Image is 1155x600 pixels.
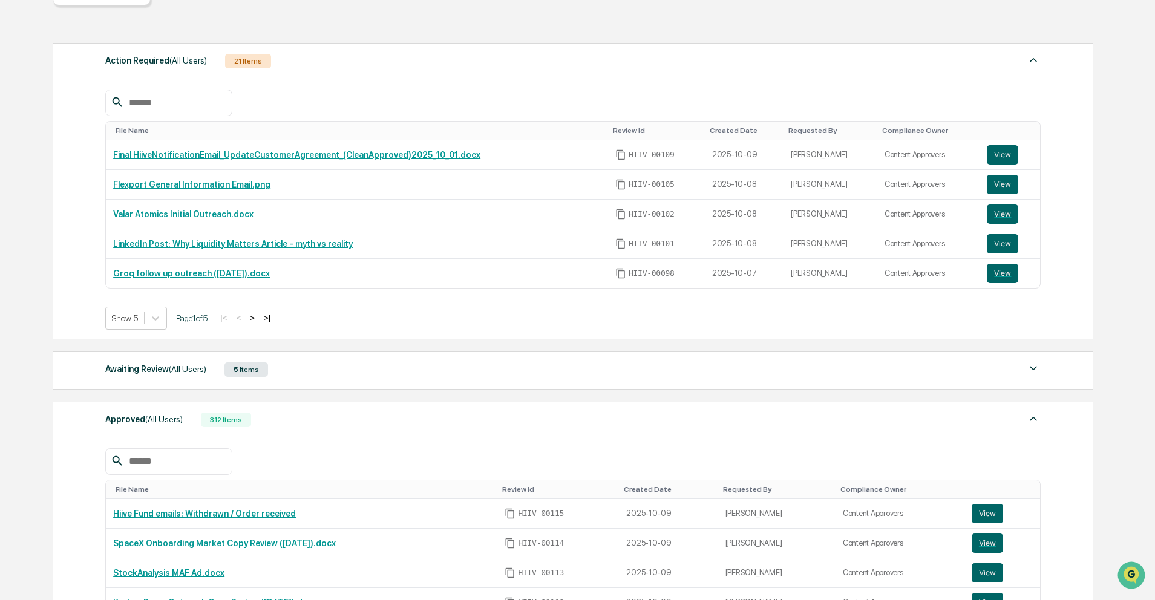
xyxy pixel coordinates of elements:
button: View [972,533,1003,553]
span: Pylon [120,205,146,214]
a: Flexport General Information Email.png [113,180,270,189]
button: View [987,234,1018,253]
span: HIIV-00109 [629,150,675,160]
span: HIIV-00114 [518,538,564,548]
div: 🖐️ [12,154,22,163]
span: (All Users) [169,364,206,374]
button: > [246,313,258,323]
div: Toggle SortBy [502,485,614,494]
img: caret [1026,411,1041,426]
a: View [972,533,1033,553]
span: (All Users) [169,56,207,65]
td: [PERSON_NAME] [784,140,877,170]
div: Toggle SortBy [974,485,1036,494]
img: caret [1026,53,1041,67]
a: LinkedIn Post: Why Liquidity Matters Article - myth vs reality [113,239,353,249]
button: < [232,313,244,323]
div: Toggle SortBy [788,126,872,135]
div: Start new chat [41,93,198,105]
span: Attestations [100,152,150,165]
button: |< [217,313,231,323]
div: Toggle SortBy [723,485,831,494]
td: Content Approvers [877,259,980,288]
div: Toggle SortBy [840,485,960,494]
span: Copy Id [615,179,626,190]
iframe: Open customer support [1116,560,1149,593]
td: Content Approvers [836,529,964,558]
div: Action Required [105,53,207,68]
div: 🗄️ [88,154,97,163]
div: Toggle SortBy [989,126,1035,135]
button: View [987,175,1018,194]
a: View [987,175,1033,194]
button: View [987,145,1018,165]
button: >| [260,313,274,323]
td: Content Approvers [877,140,980,170]
a: StockAnalysis MAF Ad.docx [113,568,224,578]
span: (All Users) [145,414,183,424]
td: [PERSON_NAME] [784,229,877,259]
a: SpaceX Onboarding Market Copy Review ([DATE]).docx [113,538,336,548]
span: HIIV-00098 [629,269,675,278]
img: caret [1026,361,1041,376]
td: 2025-10-09 [705,140,784,170]
td: 2025-10-07 [705,259,784,288]
span: HIIV-00105 [629,180,675,189]
a: 🔎Data Lookup [7,171,81,192]
div: We're available if you need us! [41,105,153,114]
a: View [987,264,1033,283]
button: View [987,204,1018,224]
div: 312 Items [201,412,251,427]
td: [PERSON_NAME] [784,170,877,200]
a: 🖐️Preclearance [7,148,83,169]
a: View [987,204,1033,224]
td: [PERSON_NAME] [718,558,836,588]
td: Content Approvers [836,558,964,588]
div: Toggle SortBy [624,485,713,494]
div: Toggle SortBy [613,126,700,135]
span: Copy Id [615,209,626,220]
span: HIIV-00101 [629,239,675,249]
td: Content Approvers [836,499,964,529]
span: Preclearance [24,152,78,165]
td: [PERSON_NAME] [718,529,836,558]
td: 2025-10-09 [619,529,718,558]
td: [PERSON_NAME] [718,499,836,529]
td: 2025-10-08 [705,229,784,259]
td: 2025-10-09 [619,499,718,529]
a: Valar Atomics Initial Outreach.docx [113,209,254,219]
span: HIIV-00113 [518,568,564,578]
div: Toggle SortBy [116,126,603,135]
a: View [987,234,1033,253]
div: Approved [105,411,183,427]
img: 1746055101610-c473b297-6a78-478c-a979-82029cc54cd1 [12,93,34,114]
a: View [987,145,1033,165]
div: 21 Items [225,54,271,68]
td: 2025-10-09 [619,558,718,588]
a: Powered byPylon [85,204,146,214]
span: Data Lookup [24,175,76,187]
a: 🗄️Attestations [83,148,155,169]
button: View [972,504,1003,523]
td: Content Approvers [877,170,980,200]
span: HIIV-00115 [518,509,564,518]
div: Toggle SortBy [882,126,975,135]
div: Toggle SortBy [710,126,779,135]
td: [PERSON_NAME] [784,200,877,229]
a: Final HiiveNotificationEmail_UpdateCustomerAgreement_(CleanApproved)2025_10_01.docx [113,150,480,160]
span: Copy Id [615,238,626,249]
p: How can we help? [12,25,220,45]
div: Toggle SortBy [116,485,492,494]
span: HIIV-00102 [629,209,675,219]
button: View [972,563,1003,582]
button: View [987,264,1018,283]
td: Content Approvers [877,200,980,229]
td: 2025-10-08 [705,200,784,229]
a: View [972,504,1033,523]
span: Page 1 of 5 [176,313,208,323]
span: Copy Id [505,567,515,578]
td: 2025-10-08 [705,170,784,200]
button: Start new chat [206,96,220,111]
span: Copy Id [505,538,515,549]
